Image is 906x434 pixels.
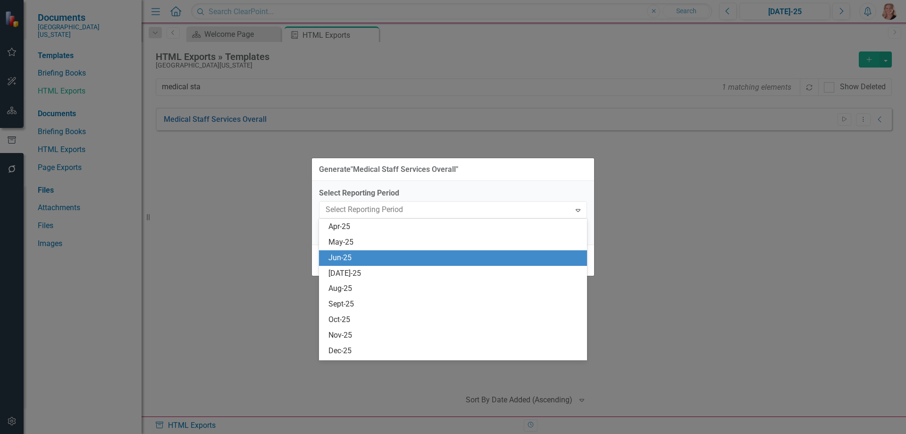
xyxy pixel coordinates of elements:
div: Sept-25 [328,299,581,310]
div: Aug-25 [328,283,581,294]
div: May-25 [328,237,581,248]
div: Generate " Medical Staff Services Overall " [319,165,458,174]
div: Oct-25 [328,315,581,325]
div: Dec-25 [328,346,581,357]
div: Apr-25 [328,221,581,232]
div: Nov-25 [328,330,581,341]
label: Select Reporting Period [319,188,587,199]
div: [DATE]-25 [328,268,581,279]
div: Jun-25 [328,253,581,264]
